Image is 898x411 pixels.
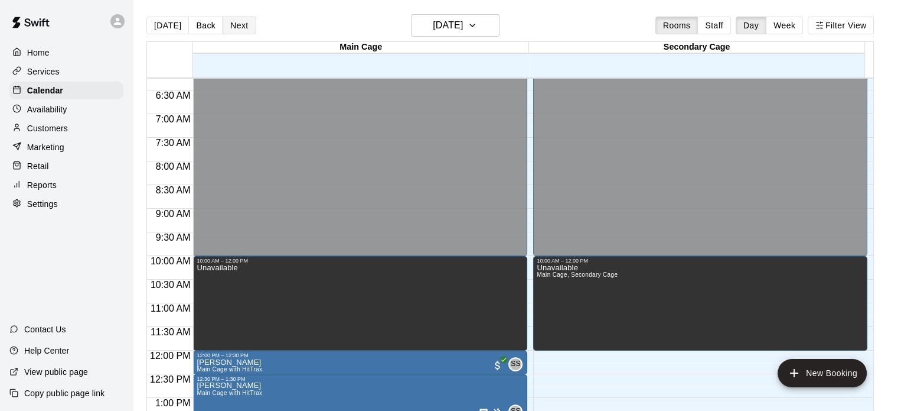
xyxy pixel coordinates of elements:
[153,90,194,101] span: 6:30 AM
[153,209,194,219] span: 9:00 AM
[27,160,49,172] p: Retail
[148,303,194,313] span: 11:00 AM
[27,103,67,115] p: Availability
[153,232,194,242] span: 9:30 AM
[508,357,523,371] div: Stephanie Schoenauer
[197,352,524,358] div: 12:00 PM – 12:30 PM
[27,66,60,77] p: Services
[27,122,68,134] p: Customers
[778,359,867,387] button: add
[9,195,123,213] a: Settings
[24,387,105,399] p: Copy public page link
[766,17,803,34] button: Week
[193,256,527,351] div: 10:00 AM – 12:00 PM: Unavailable
[146,17,189,34] button: [DATE]
[736,17,766,34] button: Day
[24,366,88,378] p: View public page
[655,17,698,34] button: Rooms
[9,138,123,156] a: Marketing
[197,366,262,373] span: Main Cage with HitTrax
[193,42,529,53] div: Main Cage
[153,114,194,124] span: 7:00 AM
[9,176,123,194] a: Reports
[153,161,194,171] span: 8:00 AM
[197,376,524,382] div: 12:30 PM – 1:30 PM
[411,14,499,37] button: [DATE]
[9,44,123,62] a: Home
[147,374,193,384] span: 12:30 PM
[147,351,193,361] span: 12:00 PM
[153,185,194,195] span: 8:30 AM
[27,141,64,153] p: Marketing
[197,258,524,264] div: 10:00 AM – 12:00 PM
[9,101,123,118] a: Availability
[9,63,123,80] a: Services
[153,138,194,148] span: 7:30 AM
[24,323,66,335] p: Contact Us
[537,258,864,264] div: 10:00 AM – 12:00 PM
[197,390,262,396] span: Main Cage with HitTrax
[152,398,194,408] span: 1:00 PM
[223,17,256,34] button: Next
[513,357,523,371] span: Stephanie Schoenauer
[492,360,504,371] span: All customers have paid
[9,157,123,175] a: Retail
[27,179,57,191] p: Reports
[537,271,618,278] span: Main Cage, Secondary Cage
[27,85,63,96] p: Calendar
[24,345,69,357] p: Help Center
[433,17,463,34] h6: [DATE]
[148,327,194,337] span: 11:30 AM
[148,280,194,290] span: 10:30 AM
[9,82,123,99] a: Calendar
[808,17,874,34] button: Filter View
[27,47,50,59] p: Home
[193,351,527,374] div: 12:00 PM – 12:30 PM: Main Cage with HitTrax
[27,198,58,210] p: Settings
[188,17,223,34] button: Back
[533,256,867,351] div: 10:00 AM – 12:00 PM: Unavailable
[697,17,731,34] button: Staff
[511,358,521,370] span: SS
[148,256,194,266] span: 10:00 AM
[9,119,123,137] a: Customers
[529,42,865,53] div: Secondary Cage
